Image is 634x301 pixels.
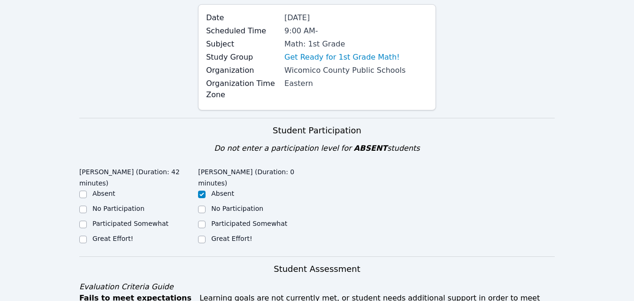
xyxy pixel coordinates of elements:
label: Date [206,12,279,23]
label: Great Effort! [92,235,133,242]
div: Eastern [284,78,428,89]
div: Evaluation Criteria Guide [79,281,555,293]
a: Get Ready for 1st Grade Math! [284,52,400,63]
legend: [PERSON_NAME] (Duration: 42 minutes) [79,163,198,189]
h3: Student Participation [79,124,555,137]
span: ABSENT [354,144,387,153]
label: Great Effort! [211,235,252,242]
div: [DATE] [284,12,428,23]
label: Organization Time Zone [206,78,279,100]
label: No Participation [92,205,145,212]
label: No Participation [211,205,263,212]
div: Math: 1st Grade [284,39,428,50]
label: Study Group [206,52,279,63]
label: Absent [211,190,234,197]
label: Subject [206,39,279,50]
label: Organization [206,65,279,76]
div: Do not enter a participation level for students [79,143,555,154]
div: 9:00 AM - [284,25,428,37]
label: Scheduled Time [206,25,279,37]
h3: Student Assessment [79,262,555,276]
label: Absent [92,190,115,197]
legend: [PERSON_NAME] (Duration: 0 minutes) [198,163,317,189]
label: Participated Somewhat [92,220,168,227]
label: Participated Somewhat [211,220,287,227]
div: Wicomico County Public Schools [284,65,428,76]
